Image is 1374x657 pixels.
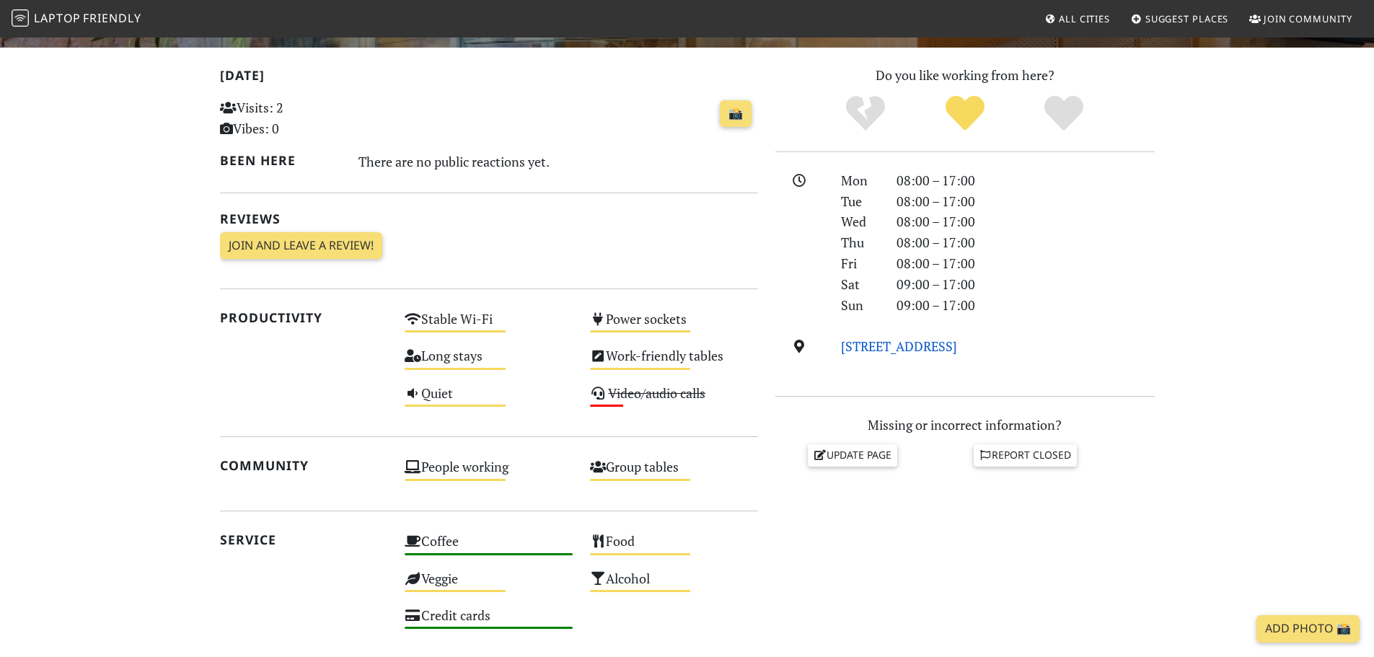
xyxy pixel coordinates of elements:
[220,232,382,260] a: Join and leave a review!
[608,384,705,402] s: Video/audio calls
[12,9,29,27] img: LaptopFriendly
[220,310,388,325] h2: Productivity
[1145,12,1229,25] span: Suggest Places
[220,97,388,139] p: Visits: 2 Vibes: 0
[1059,12,1110,25] span: All Cities
[1264,12,1352,25] span: Join Community
[1256,615,1360,643] a: Add Photo 📸
[1039,6,1116,32] a: All Cities
[888,274,1163,295] div: 09:00 – 17:00
[396,529,581,566] div: Coffee
[888,253,1163,274] div: 08:00 – 17:00
[915,94,1015,133] div: Yes
[396,344,581,381] div: Long stays
[1125,6,1235,32] a: Suggest Places
[581,567,767,604] div: Alcohol
[581,307,767,344] div: Power sockets
[396,382,581,418] div: Quiet
[832,295,887,316] div: Sun
[396,307,581,344] div: Stable Wi-Fi
[581,344,767,381] div: Work-friendly tables
[12,6,141,32] a: LaptopFriendly LaptopFriendly
[832,253,887,274] div: Fri
[841,338,957,355] a: [STREET_ADDRESS]
[220,211,758,226] h2: Reviews
[832,170,887,191] div: Mon
[832,211,887,232] div: Wed
[832,274,887,295] div: Sat
[832,191,887,212] div: Tue
[808,444,897,466] a: Update page
[396,567,581,604] div: Veggie
[581,529,767,566] div: Food
[358,150,758,173] div: There are no public reactions yet.
[888,191,1163,212] div: 08:00 – 17:00
[775,65,1155,86] p: Do you like working from here?
[888,211,1163,232] div: 08:00 – 17:00
[220,458,388,473] h2: Community
[1014,94,1114,133] div: Definitely!
[816,94,915,133] div: No
[888,295,1163,316] div: 09:00 – 17:00
[220,532,388,547] h2: Service
[775,415,1155,436] p: Missing or incorrect information?
[888,232,1163,253] div: 08:00 – 17:00
[220,68,758,89] h2: [DATE]
[974,444,1078,466] a: Report closed
[34,10,81,26] span: Laptop
[396,604,581,640] div: Credit cards
[1243,6,1358,32] a: Join Community
[396,455,581,492] div: People working
[83,10,141,26] span: Friendly
[720,100,752,128] a: 📸
[888,170,1163,191] div: 08:00 – 17:00
[832,232,887,253] div: Thu
[581,455,767,492] div: Group tables
[220,153,342,168] h2: Been here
